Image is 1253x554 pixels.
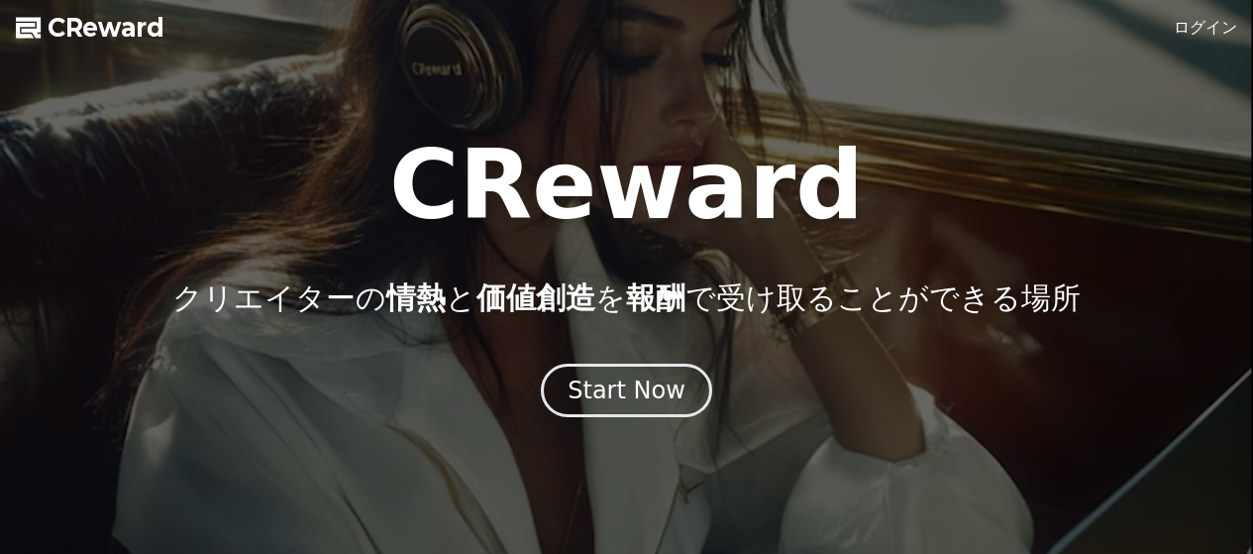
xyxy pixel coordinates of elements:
[626,280,685,315] span: 報酬
[386,280,446,315] span: 情熱
[541,364,712,417] button: Start Now
[389,138,864,233] h1: CReward
[568,375,685,406] div: Start Now
[1174,16,1237,40] a: ログイン
[476,280,595,315] span: 価値創造
[48,12,164,44] span: CReward
[172,280,1081,316] p: クリエイターの と を で受け取ることができる場所
[16,12,164,44] a: CReward
[541,384,712,402] a: Start Now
